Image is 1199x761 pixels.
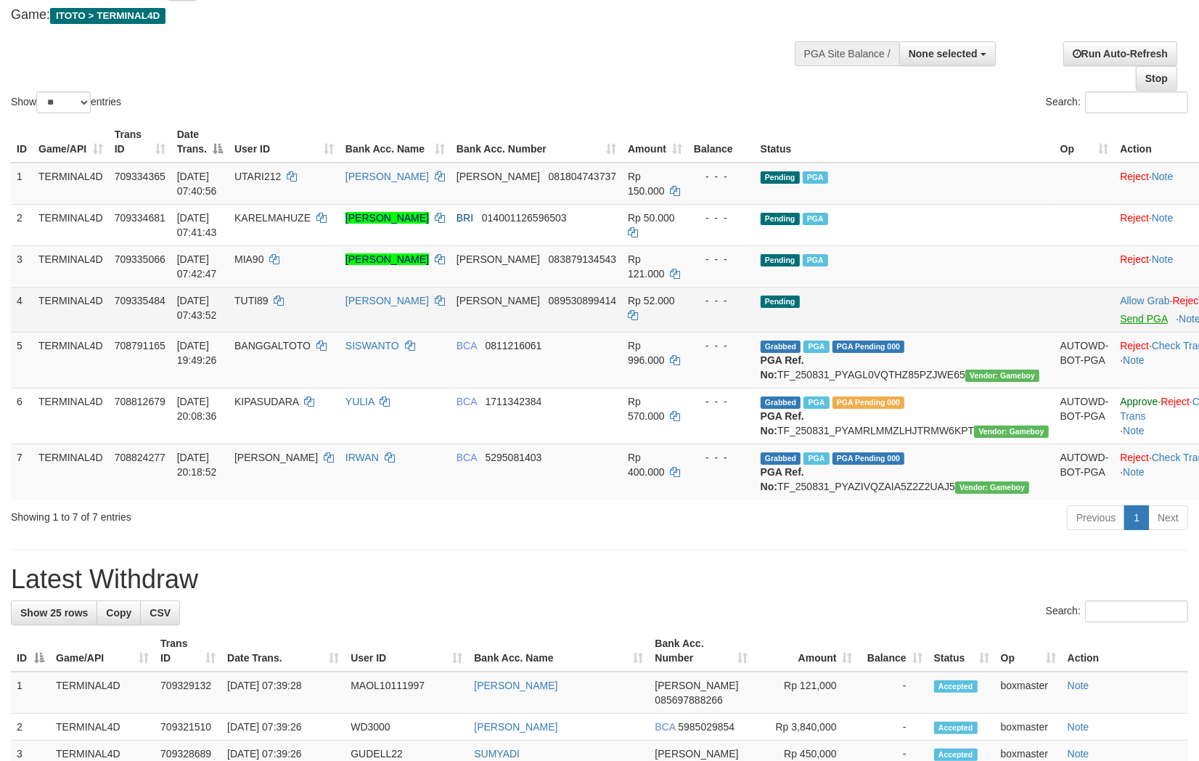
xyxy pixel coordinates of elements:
th: Bank Acc. Name: activate to sort column ascending [468,630,649,672]
td: TERMINAL4D [33,204,109,245]
span: Marked by boxmaster [803,254,828,266]
td: boxmaster [995,672,1062,714]
input: Search: [1085,601,1188,622]
span: [DATE] 07:41:43 [177,212,217,238]
td: 4 [11,287,33,332]
b: PGA Ref. No: [761,354,804,380]
span: CSV [150,607,171,619]
span: Copy 081804743737 to clipboard [549,171,616,182]
button: None selected [899,41,996,66]
span: [PERSON_NAME] [655,748,738,760]
th: Status [755,121,1055,163]
a: 1 [1124,505,1149,530]
span: [DATE] 07:40:56 [177,171,217,197]
span: KIPASUDARA [234,396,298,407]
a: [PERSON_NAME] [474,680,557,691]
span: 709334681 [115,212,165,224]
td: TF_250831_PYAZIVQZAIA5Z2Z2UAJ5 [755,444,1055,500]
div: PGA Site Balance / [795,41,899,66]
div: Showing 1 to 7 of 7 entries [11,504,488,524]
a: Reject [1120,340,1149,351]
span: PGA Pending [832,452,905,465]
span: [DATE] 20:18:52 [177,452,217,478]
span: Rp 121.000 [628,253,665,280]
a: Copy [97,601,141,625]
b: PGA Ref. No: [761,410,804,436]
td: - [859,714,928,741]
td: 3 [11,245,33,287]
span: PGA Pending [832,341,905,353]
a: Allow Grab [1120,295,1169,306]
td: WD3000 [345,714,468,741]
span: · [1120,295,1172,306]
th: Balance: activate to sort column ascending [859,630,928,672]
td: [DATE] 07:39:26 [221,714,345,741]
span: Copy [106,607,131,619]
a: [PERSON_NAME] [345,171,429,182]
span: Copy 085697888266 to clipboard [655,694,722,706]
span: Copy 089530899414 to clipboard [549,295,616,306]
td: TF_250831_PYAMRLMMZLHJTRMW6KPT [755,388,1055,444]
a: Next [1148,505,1188,530]
th: User ID: activate to sort column ascending [345,630,468,672]
a: Note [1068,748,1089,760]
span: Rp 150.000 [628,171,665,197]
span: MIA90 [234,253,263,265]
th: Trans ID: activate to sort column ascending [155,630,221,672]
span: Show 25 rows [20,607,88,619]
label: Search: [1046,601,1188,622]
a: [PERSON_NAME] [345,212,429,224]
div: - - - [694,169,749,184]
td: 6 [11,388,33,444]
span: 708812679 [115,396,165,407]
a: Reject [1120,171,1149,182]
td: 7 [11,444,33,500]
span: Pending [761,254,800,266]
span: Rp 400.000 [628,452,665,478]
input: Search: [1085,91,1188,113]
span: Vendor URL: https://payment21.1velocity.biz [955,481,1029,494]
th: Amount: activate to sort column ascending [622,121,688,163]
td: TERMINAL4D [33,245,109,287]
a: Run Auto-Refresh [1063,41,1177,66]
span: Accepted [934,722,978,734]
span: Rp 996.000 [628,340,665,366]
td: TERMINAL4D [33,444,109,500]
span: [DATE] 20:08:36 [177,396,217,422]
span: Marked by boxmaster [803,341,829,353]
a: Note [1068,721,1089,733]
a: Note [1123,425,1145,436]
td: TF_250831_PYAGL0VQTHZ85PZJWE65 [755,332,1055,388]
a: Reject [1120,212,1149,224]
td: [DATE] 07:39:28 [221,672,345,714]
td: TERMINAL4D [33,287,109,332]
span: Pending [761,171,800,184]
td: Rp 3,840,000 [754,714,859,741]
a: SISWANTO [345,340,399,351]
td: AUTOWD-BOT-PGA [1055,444,1115,500]
h4: Game: [11,8,785,23]
div: - - - [694,394,749,409]
a: [PERSON_NAME] [474,721,557,733]
select: Showentries [36,91,91,113]
span: 708791165 [115,340,165,351]
td: 2 [11,714,50,741]
span: BCA [457,340,477,351]
th: ID [11,121,33,163]
div: - - - [694,252,749,266]
a: [PERSON_NAME] [345,295,429,306]
span: Pending [761,213,800,225]
span: Marked by boxmaster [803,396,829,409]
th: ID: activate to sort column descending [11,630,50,672]
td: TERMINAL4D [33,388,109,444]
td: TERMINAL4D [33,163,109,205]
td: TERMINAL4D [33,332,109,388]
span: Vendor URL: https://payment21.1velocity.biz [965,370,1039,382]
span: Marked by boxmaster [803,171,828,184]
th: Game/API: activate to sort column ascending [33,121,109,163]
span: Rp 570.000 [628,396,665,422]
span: Marked by boxmaster [803,213,828,225]
td: 709321510 [155,714,221,741]
span: Rp 50.000 [628,212,675,224]
span: Copy 5295081403 to clipboard [486,452,542,463]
